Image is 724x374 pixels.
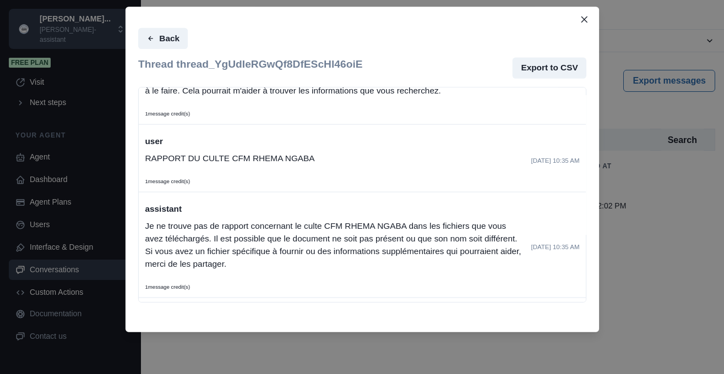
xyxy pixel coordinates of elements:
[145,152,522,164] p: RAPPORT DU CULTE CFM RHEMA NGABA
[575,11,592,28] button: Close
[145,177,190,185] p: 1 message credit(s)
[145,219,522,270] p: Je ne trouve pas de rapport concernant le culte CFM RHEMA NGABA dans les fichiers que vous avez t...
[145,59,522,97] p: Il semble qu'aucun rapport global ne soit disponible dans les fichiers que vous avez fournis. Si ...
[145,135,522,148] p: user
[145,110,190,118] p: 1 message credit(s)
[138,57,362,78] h2: Thread thread_YgUdIeRGwQf8DfEScHl46oiE
[513,57,586,78] button: Export to CSV
[531,242,579,251] p: [DATE] 10:35 AM
[145,202,522,215] p: assistant
[145,283,190,290] p: 1 message credit(s)
[138,28,187,49] button: Back
[531,156,579,165] p: [DATE] 10:35 AM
